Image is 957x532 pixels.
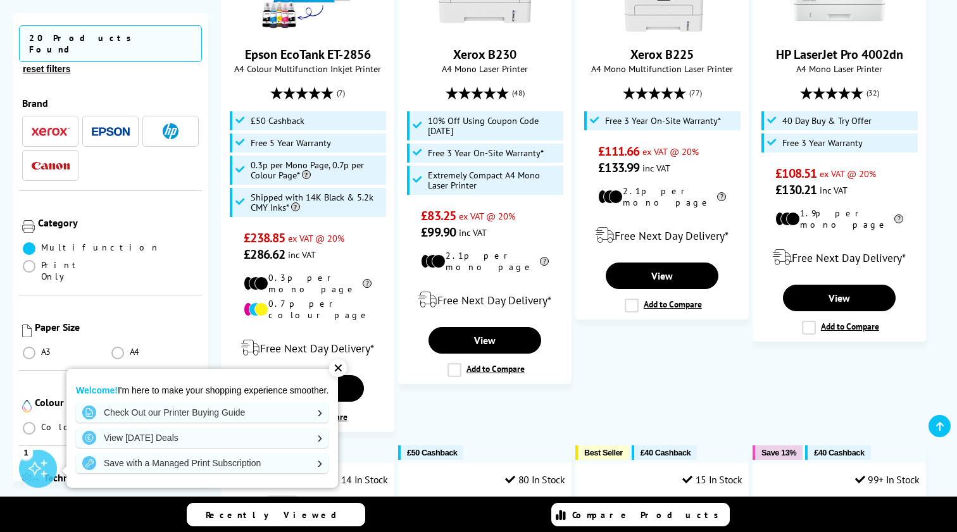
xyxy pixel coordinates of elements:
[19,445,33,459] div: 1
[428,327,541,354] a: View
[251,160,383,180] span: 0.3p per Mono Page, 0.7p per Colour Page*
[760,240,919,275] div: modal_delivery
[805,445,870,460] button: £40 Cashback
[421,207,456,224] span: £83.25
[76,402,328,423] a: Check Out our Printer Buying Guide
[776,46,903,63] a: HP LaserJet Pro 4002dn
[41,242,160,253] span: Multifunction
[92,127,130,136] img: Epson
[625,299,702,312] label: Add to Compare
[512,81,525,105] span: (48)
[41,346,53,357] span: A3
[689,81,702,105] span: (77)
[572,509,725,521] span: Compare Products
[187,503,365,526] a: Recently Viewed
[775,182,816,198] span: £130.21
[642,162,670,174] span: inc VAT
[453,46,516,63] a: Xerox B230
[41,259,111,282] span: Print Only
[575,445,629,460] button: Best Seller
[792,23,887,36] a: HP LaserJet Pro 4002dn
[244,272,372,295] li: 0.3p per mono page
[76,385,328,396] p: I'm here to make your shopping experience smoother.
[782,116,872,126] span: 40 Day Buy & Try Offer
[421,224,456,240] span: £99.90
[866,81,879,105] span: (32)
[753,445,803,460] button: Save 13%
[783,285,896,311] a: View
[459,210,515,222] span: ex VAT @ 20%
[598,159,639,176] span: £133.99
[551,503,730,526] a: Compare Products
[228,63,387,75] span: A4 Colour Multifunction Inkjet Printer
[606,263,718,289] a: View
[682,473,742,486] div: 15 In Stock
[459,226,487,238] span: inc VAT
[582,218,742,253] div: modal_delivery
[38,216,199,229] div: Category
[19,25,202,62] span: 20 Products Found
[76,428,328,448] a: View [DATE] Deals
[251,138,331,148] span: Free 5 Year Warranty
[28,157,73,174] button: Canon
[76,385,118,395] strong: Welcome!
[88,123,134,140] button: Epson
[228,330,387,366] div: modal_delivery
[337,81,345,105] span: (7)
[147,123,193,140] button: HP
[251,116,304,126] span: £50 Cashback
[288,232,344,244] span: ex VAT @ 20%
[22,220,35,233] img: Category
[447,363,525,377] label: Add to Compare
[251,192,383,213] span: Shipped with 14K Black & 5.2k CMY Inks*
[22,400,32,412] img: Colour or Mono
[398,445,463,460] button: £50 Cashback
[582,63,742,75] span: A4 Mono Multifunction Laser Printer
[615,23,710,36] a: Xerox B225
[505,473,565,486] div: 80 In Stock
[206,509,349,521] span: Recently Viewed
[32,161,70,170] img: Canon
[802,321,879,335] label: Add to Compare
[428,116,560,136] span: 10% Off Using Coupon Code [DATE]
[820,184,848,196] span: inc VAT
[245,46,371,63] a: Epson EcoTank ET-2856
[130,346,141,357] span: A4
[598,143,639,159] span: £111.66
[820,168,876,180] span: ex VAT @ 20%
[428,148,544,158] span: Free 3 Year On-Site Warranty*
[76,453,328,473] a: Save with a Managed Print Subscription
[855,473,920,486] div: 99+ In Stock
[630,46,694,63] a: Xerox B225
[598,185,726,208] li: 2.1p per mono page
[642,145,699,158] span: ex VAT @ 20%
[782,138,863,148] span: Free 3 Year Warranty
[163,123,178,139] img: HP
[328,473,387,486] div: 14 In Stock
[41,421,94,433] span: Colour
[244,230,285,246] span: £238.85
[28,123,73,140] button: Xerox
[22,97,199,109] div: Brand
[605,116,721,126] span: Free 3 Year On-Site Warranty*
[329,359,347,377] div: ✕
[632,445,697,460] button: £40 Cashback
[760,63,919,75] span: A4 Mono Laser Printer
[407,448,457,457] span: £50 Cashback
[244,298,372,321] li: 0.7p per colour page
[288,249,316,261] span: inc VAT
[405,282,565,318] div: modal_delivery
[405,63,565,75] span: A4 Mono Laser Printer
[641,448,691,457] span: £40 Cashback
[244,246,285,263] span: £286.62
[35,396,199,409] div: Colour or Mono
[32,127,70,136] img: Xerox
[19,63,74,75] button: reset filters
[775,207,903,230] li: 1.9p per mono page
[260,23,355,36] a: Epson EcoTank ET-2856
[437,23,532,36] a: Xerox B230
[775,165,816,182] span: £108.51
[761,448,796,457] span: Save 13%
[814,448,864,457] span: £40 Cashback
[22,325,32,337] img: Paper Size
